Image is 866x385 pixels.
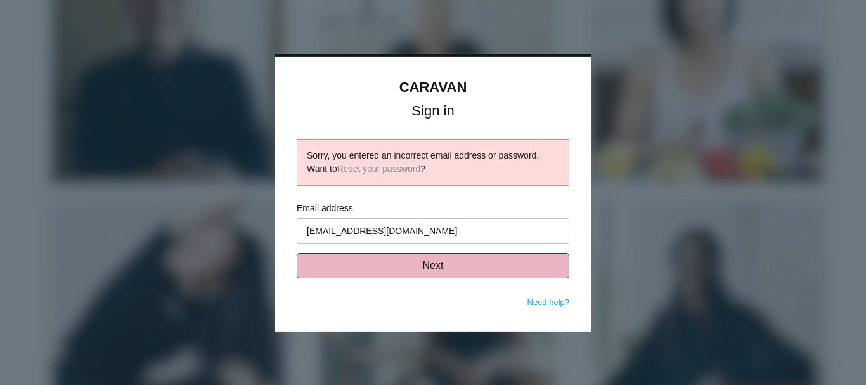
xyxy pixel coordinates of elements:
[527,297,570,307] a: Need help?
[297,202,569,215] label: Email address
[297,253,569,278] button: Next
[337,164,421,174] a: Reset your password
[307,149,559,176] div: Sorry, you entered an incorrect email address or password. Want to ?
[297,218,569,244] input: Enter your email address
[399,79,467,95] a: CARAVAN
[297,105,569,117] h1: Sign in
